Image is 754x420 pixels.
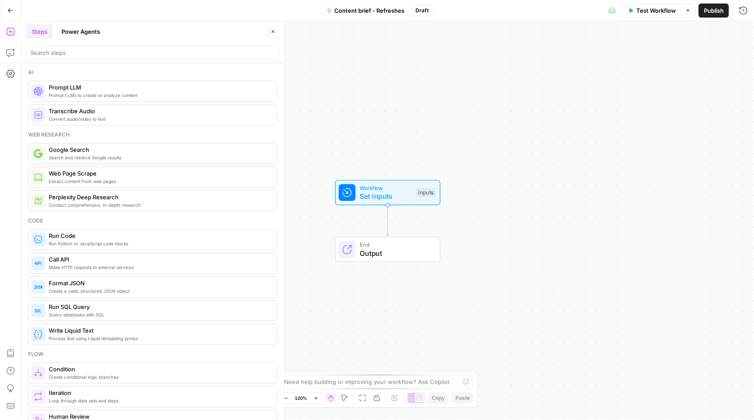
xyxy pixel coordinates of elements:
span: Copy [432,394,445,402]
span: Loop through data sets and steps [49,397,270,404]
span: Web Page Scrape [49,169,270,178]
span: Paste [455,394,470,402]
span: Workflow [360,183,412,192]
span: Prompt LLM [49,83,270,92]
div: Web research [28,131,277,139]
span: Iteration [49,388,270,397]
button: Content brief - Refreshes [321,4,410,18]
span: Extract content from web pages [49,178,270,185]
span: Content brief - Refreshes [335,6,405,15]
span: Prompt LLMs to create or analyze content [49,92,270,99]
span: Transcribe Audio [49,107,270,115]
span: Create conditional logic branches [49,373,270,381]
button: Publish [699,4,729,18]
button: Test Workflow [623,4,681,18]
span: Create a valid, structured JSON object [49,287,270,294]
span: Run SQL Query [49,302,270,311]
span: Draft [416,7,429,14]
span: Call API [49,255,270,264]
span: Write Liquid Text [49,326,270,335]
span: Search and retrieve Google results [49,154,270,161]
span: Google Search [49,145,270,154]
div: EndOutput [306,237,469,262]
div: Flow [28,350,277,358]
div: Code [28,217,277,225]
span: Query databases with SQL [49,311,270,318]
button: Power Agents [56,25,105,39]
span: Convert audio/video to text [49,115,270,122]
span: Make HTTP requests to external services [49,264,270,271]
span: Set Inputs [360,191,412,201]
span: Run Python or JavaScript code blocks [49,240,270,247]
span: Run Code [49,231,270,240]
button: Steps [26,25,53,39]
span: Process text using Liquid templating syntax [49,335,270,342]
span: Test Workflow [636,6,676,15]
span: End [360,241,431,249]
div: Inputs [416,188,436,197]
input: Search steps [30,48,275,57]
div: WorkflowSet InputsInputs [306,180,469,205]
span: Perplexity Deep Research [49,193,270,201]
span: Condition [49,365,270,373]
button: Paste [452,392,473,404]
span: 120% [295,395,307,402]
div: Ai [28,68,277,76]
span: Format JSON [49,279,270,287]
span: Publish [704,6,724,15]
button: Copy [428,392,448,404]
span: Conduct comprehensive, in-depth research [49,201,270,208]
span: Output [360,248,431,258]
g: Edge from start to end [386,205,389,236]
